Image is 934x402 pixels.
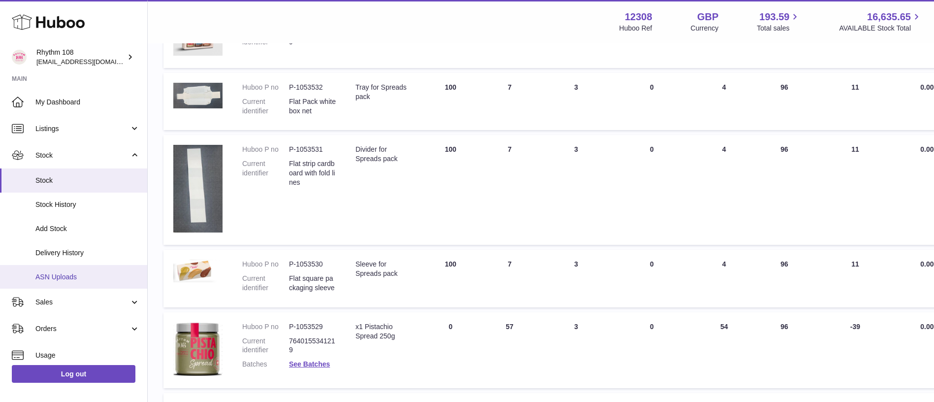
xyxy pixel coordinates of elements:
img: product image [173,145,223,233]
span: Usage [35,351,140,360]
td: 4 [691,135,758,245]
dt: Current identifier [242,159,289,187]
span: [EMAIL_ADDRESS][DOMAIN_NAME] [36,58,145,66]
span: Stock [35,176,140,185]
span: My Dashboard [35,98,140,107]
a: 16,635.65 AVAILABLE Stock Total [839,10,922,33]
td: 4 [691,73,758,131]
td: 7 [480,135,539,245]
span: Add Stock [35,224,140,234]
span: Sales [35,298,129,307]
dt: Current identifier [242,274,289,293]
td: 57 [480,312,539,388]
td: 7 [480,250,539,307]
td: 3 [539,73,613,131]
dt: Batches [242,360,289,369]
td: 100 [421,73,480,131]
a: 193.59 Total sales [757,10,801,33]
dt: Current identifier [242,97,289,116]
div: Rhythm 108 [36,48,125,67]
dt: Huboo P no [242,83,289,92]
img: product image [173,83,223,109]
td: 3 [539,250,613,307]
td: 11 [811,135,900,245]
dd: P-1053532 [289,83,336,92]
td: 7 [480,73,539,131]
dd: Flat Pack white box net [289,97,336,116]
div: Currency [691,24,719,33]
a: See Batches [289,360,330,368]
div: Divider for Spreads pack [355,145,411,164]
td: 3 [539,135,613,245]
span: 0 [650,323,654,331]
span: Stock [35,151,129,160]
td: 96 [758,250,811,307]
td: 96 [758,73,811,131]
span: 0 [650,260,654,268]
span: 193.59 [759,10,789,24]
td: 96 [758,135,811,245]
td: 100 [421,135,480,245]
td: 0 [421,312,480,388]
span: Total sales [757,24,801,33]
img: orders@rhythm108.com [12,50,27,65]
td: 100 [421,250,480,307]
dd: P-1053531 [289,145,336,154]
span: AVAILABLE Stock Total [839,24,922,33]
strong: 12308 [625,10,652,24]
dt: Huboo P no [242,260,289,269]
div: Sleeve for Spreads pack [355,260,411,278]
td: -39 [811,312,900,388]
img: product image [173,322,223,376]
div: Tray for Spreads pack [355,83,411,101]
span: 0 [650,145,654,153]
dd: Flat strip cardboard with fold lines [289,159,336,187]
div: Huboo Ref [619,24,652,33]
td: 11 [811,250,900,307]
dd: 7640155341219 [289,336,336,355]
span: ASN Uploads [35,272,140,282]
span: 0 [650,83,654,91]
span: 0.00 [920,83,934,91]
dd: Flat square packaging sleeve [289,274,336,293]
td: 11 [811,73,900,131]
span: 0.00 [920,323,934,331]
span: 0.00 [920,145,934,153]
span: 16,635.65 [867,10,911,24]
span: Delivery History [35,248,140,258]
a: Log out [12,365,135,383]
dd: P-1053530 [289,260,336,269]
td: 4 [691,250,758,307]
td: 96 [758,312,811,388]
span: 0.00 [920,260,934,268]
strong: GBP [697,10,718,24]
span: Orders [35,324,129,334]
td: 3 [539,312,613,388]
dt: Current identifier [242,336,289,355]
dt: Huboo P no [242,322,289,332]
td: 54 [691,312,758,388]
span: Listings [35,124,129,134]
div: x1 Pistachio Spread 250g [355,322,411,341]
span: Stock History [35,200,140,209]
dt: Huboo P no [242,145,289,154]
img: product image [173,260,223,282]
dd: P-1053529 [289,322,336,332]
